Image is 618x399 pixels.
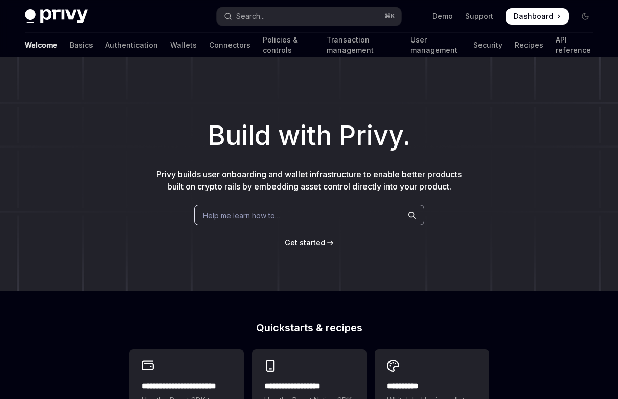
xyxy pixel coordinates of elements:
[156,169,462,192] span: Privy builds user onboarding and wallet infrastructure to enable better products built on crypto ...
[16,116,602,156] h1: Build with Privy.
[556,33,593,57] a: API reference
[236,10,265,23] div: Search...
[432,11,453,22] a: Demo
[285,238,325,247] span: Get started
[327,33,398,57] a: Transaction management
[105,33,158,57] a: Authentication
[506,8,569,25] a: Dashboard
[129,323,489,333] h2: Quickstarts & recipes
[473,33,502,57] a: Security
[285,238,325,248] a: Get started
[25,33,57,57] a: Welcome
[410,33,461,57] a: User management
[514,11,553,22] span: Dashboard
[25,9,88,24] img: dark logo
[217,7,401,26] button: Open search
[70,33,93,57] a: Basics
[263,33,314,57] a: Policies & controls
[465,11,493,22] a: Support
[209,33,250,57] a: Connectors
[515,33,543,57] a: Recipes
[384,12,395,20] span: ⌘ K
[203,210,281,221] span: Help me learn how to…
[170,33,197,57] a: Wallets
[577,8,593,25] button: Toggle dark mode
